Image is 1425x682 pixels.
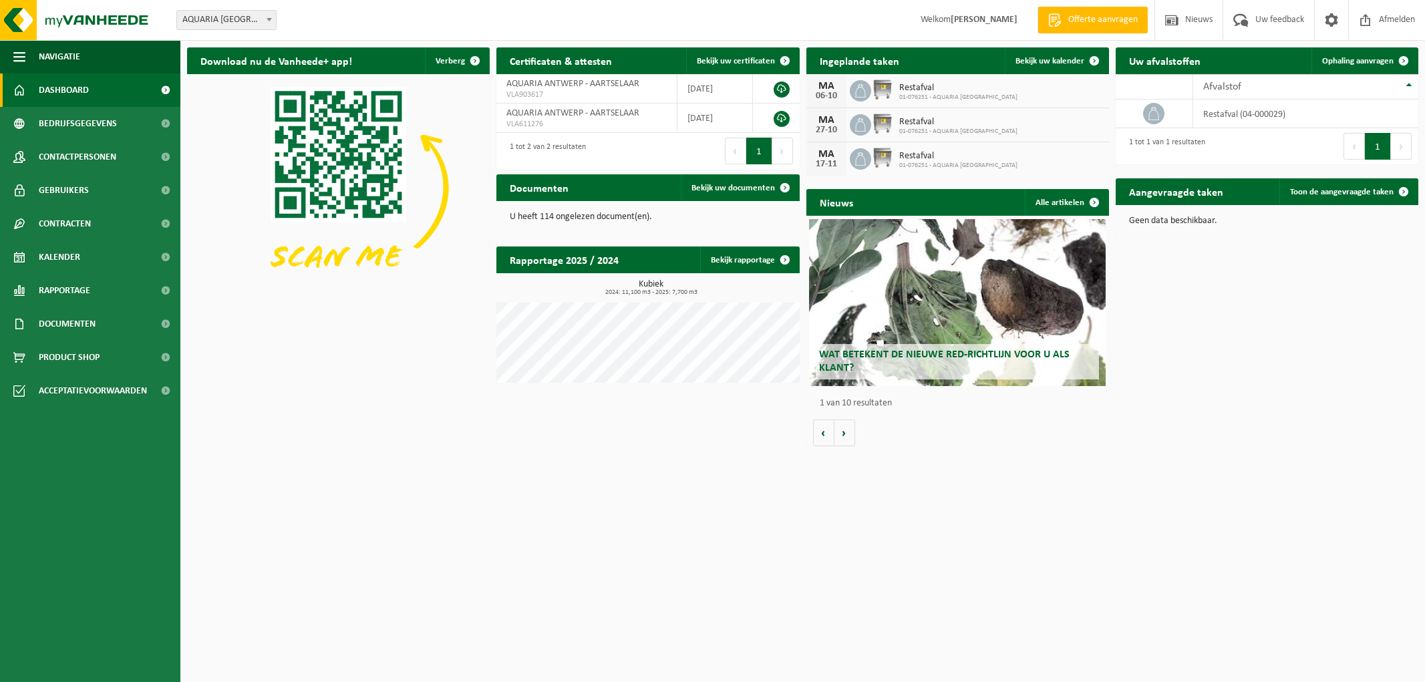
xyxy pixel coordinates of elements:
[834,419,855,446] button: Volgende
[677,104,753,133] td: [DATE]
[813,92,840,101] div: 06-10
[496,246,632,273] h2: Rapportage 2025 / 2024
[506,79,639,89] span: AQUARIA ANTWERP - AARTSELAAR
[899,83,1017,94] span: Restafval
[899,128,1017,136] span: 01-076251 - AQUARIA [GEOGRAPHIC_DATA]
[746,138,772,164] button: 1
[1343,133,1365,160] button: Previous
[813,126,840,135] div: 27-10
[177,11,276,29] span: AQUARIA ANTWERP
[819,349,1070,373] span: Wat betekent de nieuwe RED-richtlijn voor u als klant?
[1116,47,1214,73] h2: Uw afvalstoffen
[1005,47,1108,74] a: Bekijk uw kalender
[725,138,746,164] button: Previous
[813,115,840,126] div: MA
[806,47,913,73] h2: Ingeplande taken
[772,138,793,164] button: Next
[1193,100,1418,128] td: restafval (04-000029)
[39,341,100,374] span: Product Shop
[496,174,582,200] h2: Documenten
[1122,132,1205,161] div: 1 tot 1 van 1 resultaten
[1065,13,1141,27] span: Offerte aanvragen
[681,174,798,201] a: Bekijk uw documenten
[503,289,799,296] span: 2024: 11,100 m3 - 2025: 7,700 m3
[187,47,365,73] h2: Download nu de Vanheede+ app!
[1038,7,1148,33] a: Offerte aanvragen
[506,108,639,118] span: AQUARIA ANTWERP - AARTSELAAR
[1311,47,1417,74] a: Ophaling aanvragen
[899,151,1017,162] span: Restafval
[806,189,866,215] h2: Nieuws
[813,419,834,446] button: Vorige
[187,74,490,301] img: Download de VHEPlus App
[506,119,666,130] span: VLA611276
[39,73,89,107] span: Dashboard
[899,94,1017,102] span: 01-076251 - AQUARIA [GEOGRAPHIC_DATA]
[496,47,625,73] h2: Certificaten & attesten
[820,399,1102,408] p: 1 van 10 resultaten
[951,15,1017,25] strong: [PERSON_NAME]
[871,78,894,101] img: WB-1100-GAL-GY-02
[700,246,798,273] a: Bekijk rapportage
[871,112,894,135] img: WB-1100-GAL-GY-02
[436,57,465,65] span: Verberg
[1203,81,1241,92] span: Afvalstof
[39,40,80,73] span: Navigatie
[697,57,775,65] span: Bekijk uw certificaten
[176,10,277,30] span: AQUARIA ANTWERP
[899,117,1017,128] span: Restafval
[1015,57,1084,65] span: Bekijk uw kalender
[1391,133,1412,160] button: Next
[1365,133,1391,160] button: 1
[39,307,96,341] span: Documenten
[1279,178,1417,205] a: Toon de aangevraagde taken
[503,280,799,296] h3: Kubiek
[39,174,89,207] span: Gebruikers
[813,81,840,92] div: MA
[899,162,1017,170] span: 01-076251 - AQUARIA [GEOGRAPHIC_DATA]
[691,184,775,192] span: Bekijk uw documenten
[510,212,786,222] p: U heeft 114 ongelezen document(en).
[39,207,91,240] span: Contracten
[1322,57,1394,65] span: Ophaling aanvragen
[1290,188,1394,196] span: Toon de aangevraagde taken
[677,74,753,104] td: [DATE]
[871,146,894,169] img: WB-1100-GAL-GY-02
[503,136,586,166] div: 1 tot 2 van 2 resultaten
[39,274,90,307] span: Rapportage
[1129,216,1405,226] p: Geen data beschikbaar.
[813,160,840,169] div: 17-11
[1025,189,1108,216] a: Alle artikelen
[686,47,798,74] a: Bekijk uw certificaten
[813,149,840,160] div: MA
[39,140,116,174] span: Contactpersonen
[39,107,117,140] span: Bedrijfsgegevens
[39,240,80,274] span: Kalender
[1116,178,1237,204] h2: Aangevraagde taken
[425,47,488,74] button: Verberg
[39,374,147,407] span: Acceptatievoorwaarden
[506,90,666,100] span: VLA903617
[809,219,1106,386] a: Wat betekent de nieuwe RED-richtlijn voor u als klant?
